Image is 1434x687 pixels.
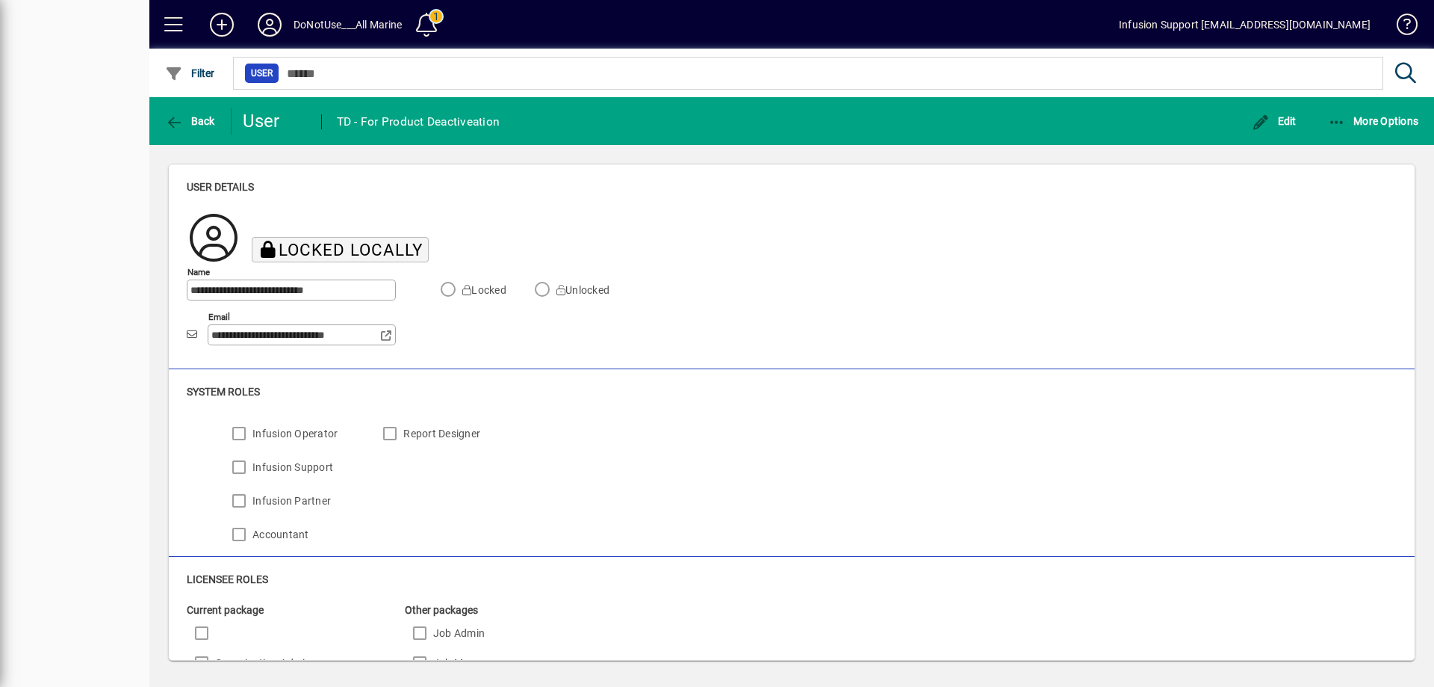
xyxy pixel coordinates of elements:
[187,266,210,277] mat-label: Name
[198,11,246,38] button: Add
[243,109,306,133] div: User
[1324,108,1423,135] button: More Options
[187,604,264,616] span: Current package
[1248,108,1300,135] button: Edit
[1328,115,1419,127] span: More Options
[1252,115,1297,127] span: Edit
[294,13,403,37] div: DoNotUse___All Marine
[187,573,268,585] span: Licensee roles
[161,60,219,87] button: Filter
[405,604,478,616] span: Other packages
[1385,3,1415,52] a: Knowledge Base
[279,240,423,259] span: Locked locally
[1119,13,1371,37] div: Infusion Support [EMAIL_ADDRESS][DOMAIN_NAME]
[251,66,273,81] span: User
[187,386,260,398] span: System roles
[187,181,254,193] span: User details
[246,11,294,38] button: Profile
[208,311,230,321] mat-label: Email
[165,115,215,127] span: Back
[161,108,219,135] button: Back
[149,108,232,135] app-page-header-button: Back
[165,67,215,79] span: Filter
[337,110,500,134] div: TD - For Product Deactiveation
